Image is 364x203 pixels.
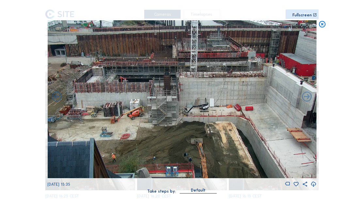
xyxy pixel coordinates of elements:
div: Default [180,187,217,193]
div: Default [191,187,206,193]
div: Take steps by: [147,189,176,193]
img: Image [47,20,316,178]
i: Forward [51,91,63,103]
div: Fullscreen [293,13,312,17]
i: Back [301,91,313,103]
span: [DATE] 15:35 [47,182,70,187]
